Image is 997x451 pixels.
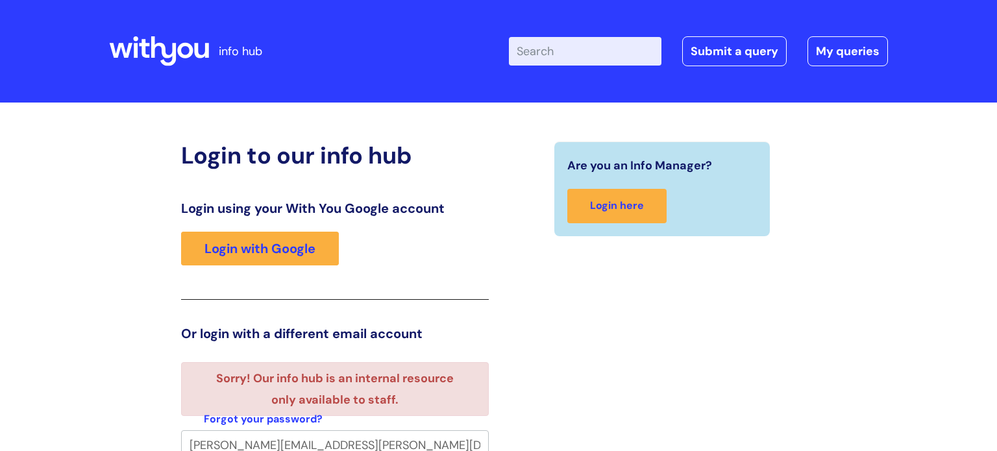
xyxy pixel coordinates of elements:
[509,37,661,66] input: Search
[807,36,888,66] a: My queries
[181,201,489,216] h3: Login using your With You Google account
[219,41,262,62] p: info hub
[682,36,787,66] a: Submit a query
[181,141,489,169] h2: Login to our info hub
[567,155,712,176] span: Are you an Info Manager?
[204,410,323,429] a: Forgot your password?
[567,189,667,223] a: Login here
[204,368,465,410] li: Sorry! Our info hub is an internal resource only available to staff.
[181,326,489,341] h3: Or login with a different email account
[181,232,339,265] a: Login with Google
